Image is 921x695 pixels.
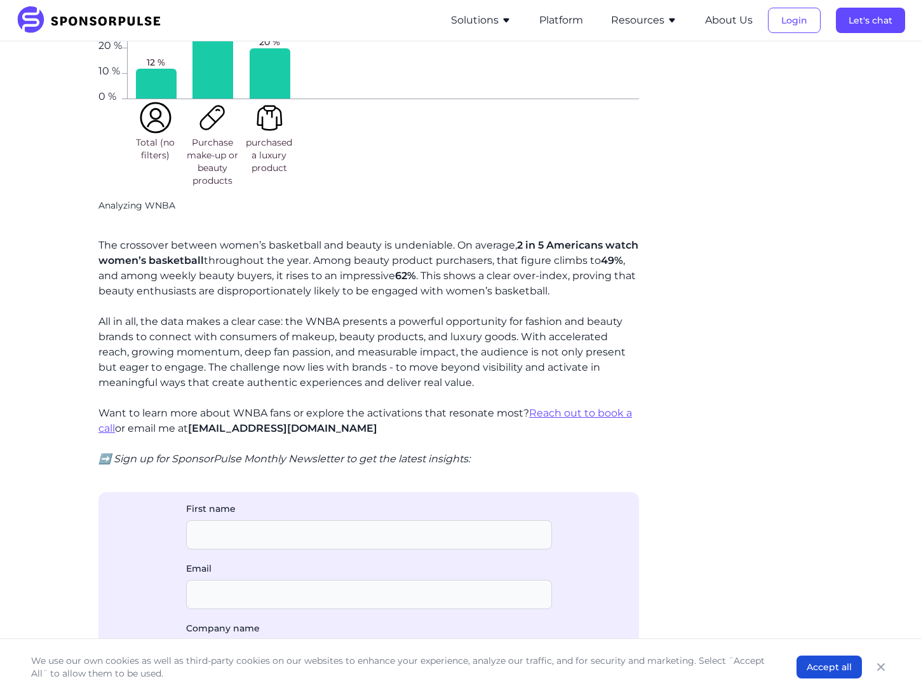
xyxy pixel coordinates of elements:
[98,407,632,434] a: Reach out to book a call
[147,56,165,69] span: 12 %
[186,622,552,635] label: Company name
[188,422,377,434] span: [EMAIL_ADDRESS][DOMAIN_NAME]
[611,13,677,28] button: Resources
[705,13,753,28] button: About Us
[836,8,905,33] button: Let's chat
[243,136,295,174] span: purchased a luxury product
[98,92,122,99] span: 0 %
[98,314,639,390] p: All in all, the data makes a clear case: the WNBA presents a powerful opportunity for fashion and...
[601,254,623,266] span: 49%
[539,13,583,28] button: Platform
[16,6,170,34] img: SponsorPulse
[539,15,583,26] a: Platform
[98,200,639,212] p: Analyzing WNBA
[797,656,862,678] button: Accept all
[98,238,639,299] p: The crossover between women’s basketball and beauty is undeniable. On average, throughout the yea...
[130,136,182,162] span: Total (no filters)
[768,8,821,33] button: Login
[98,453,470,465] i: ➡️ Sign up for SponsorPulse Monthly Newsletter to get the latest insights:
[768,15,821,26] a: Login
[836,15,905,26] a: Let's chat
[98,66,122,74] span: 10 %
[705,15,753,26] a: About Us
[259,36,280,48] span: 20 %
[857,634,921,695] iframe: Chat Widget
[451,13,511,28] button: Solutions
[187,136,239,187] span: Purchase make-up or beauty products
[31,654,771,680] p: We use our own cookies as well as third-party cookies on our websites to enhance your experience,...
[98,239,638,266] span: 2 in 5 Americans watch women’s basketball
[395,270,416,282] span: 62%
[98,406,639,436] p: Want to learn more about WNBA fans or explore the activations that resonate most? or email me at
[186,562,552,575] label: Email
[186,502,552,515] label: First name
[98,41,122,48] span: 20 %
